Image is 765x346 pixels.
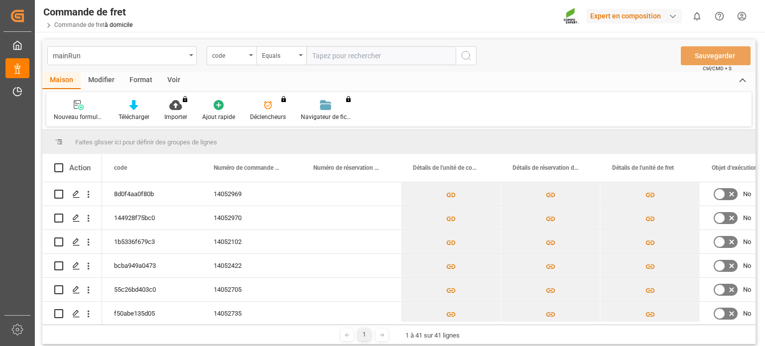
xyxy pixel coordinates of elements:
div: Appuyez sur ESPACE pour sélectionner cette ligne. [42,254,102,278]
button: ouvrir le menu [207,46,256,65]
font: Numéro de réservation de fret [313,164,391,171]
font: 8d0f4aa0f80b [114,190,154,198]
button: ouvrir le menu [256,46,306,65]
div: Appuyez sur ESPACE pour sélectionner cette ligne. [42,302,102,326]
button: Sauvegarder [681,46,751,65]
button: Centre d'aide [708,5,731,27]
div: Appuyez sur ESPACE pour sélectionner cette ligne. [42,230,102,254]
font: 1b5336f679c3 [114,238,155,245]
font: Ajout rapide [202,114,235,120]
div: Appuyez sur ESPACE pour sélectionner cette ligne. [42,278,102,302]
font: Format [129,76,152,84]
font: 144928f75bc0 [114,214,155,222]
font: code [114,164,127,171]
font: f50abe135d05 [114,310,155,317]
font: Détails de réservation de fret [512,164,588,171]
img: Screenshot%202023-09-29%20at%2010.02.21.png_1712312052.png [563,7,579,25]
font: Voir [167,76,180,84]
span: No [743,207,751,230]
font: Commande de fret [43,6,126,18]
font: Détails de l'unité de conteneur [413,164,493,171]
button: bouton de recherche [456,46,477,65]
div: Appuyez sur ESPACE pour sélectionner cette ligne. [42,206,102,230]
font: 1 à 41 sur 41 lignes [405,332,460,339]
font: 14052422 [214,262,242,269]
span: No [743,183,751,206]
span: No [743,278,751,301]
button: Expert en composition [586,6,686,25]
font: Télécharger [119,114,149,120]
font: Nouveau formulaire [54,114,108,120]
font: 14052970 [214,214,242,222]
div: Appuyez sur ESPACE pour sélectionner cette ligne. [42,182,102,206]
font: Ctrl/CMD + S [703,66,732,71]
span: No [743,254,751,277]
font: 14052969 [214,190,242,198]
font: Modifier [88,76,115,84]
font: Numéro de commande de fret [214,164,292,171]
font: 14052735 [214,310,242,317]
font: bcba949a0473 [114,262,156,269]
button: ouvrir le menu [47,46,197,65]
div: code [212,49,246,60]
a: à domicile [105,21,132,28]
font: 55c26bd403c0 [114,286,156,293]
div: Equals [262,49,296,60]
font: 1 [363,331,366,338]
font: Action [69,163,91,172]
font: Maison [50,76,73,84]
input: Tapez pour rechercher [306,46,456,65]
font: Faites glisser ici pour définir des groupes de lignes [75,138,217,146]
font: mainRun [53,52,81,60]
span: No [743,302,751,325]
span: No [743,231,751,253]
font: 14052705 [214,286,242,293]
button: afficher 0 nouvelles notifications [686,5,708,27]
font: Expert en composition [590,12,661,20]
font: Détails de l'unité de fret [612,164,674,171]
font: 14052102 [214,238,242,245]
font: Sauvegarder [695,52,735,60]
